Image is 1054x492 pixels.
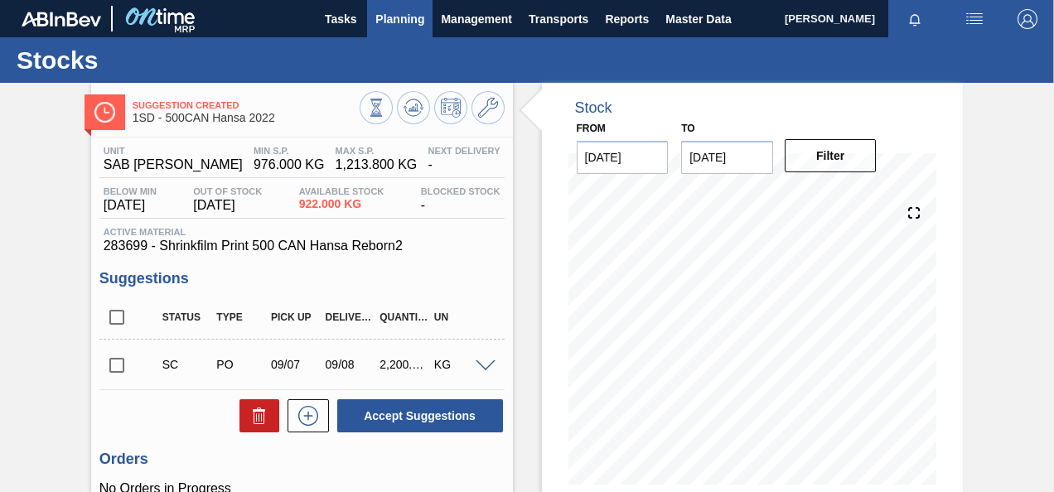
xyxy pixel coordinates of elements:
[133,100,360,110] span: Suggestion Created
[577,123,606,134] label: From
[299,198,384,210] span: 922.000 KG
[17,51,311,70] h1: Stocks
[322,358,380,371] div: 09/08/2025
[428,146,500,156] span: Next Delivery
[424,146,505,172] div: -
[279,399,329,432] div: New suggestion
[322,311,380,323] div: Delivery
[337,399,503,432] button: Accept Suggestions
[212,311,270,323] div: Type
[336,146,418,156] span: MAX S.P.
[1018,9,1037,29] img: Logout
[193,198,262,213] span: [DATE]
[22,12,101,27] img: TNhmsLtSVTkK8tSr43FrP2fwEKptu5GPRR3wAAAABJRU5ErkJggg==
[375,9,424,29] span: Planning
[605,9,649,29] span: Reports
[577,141,669,174] input: mm/dd/yyyy
[104,227,500,237] span: Active Material
[329,398,505,434] div: Accept Suggestions
[193,186,262,196] span: Out Of Stock
[421,186,500,196] span: Blocked Stock
[888,7,941,31] button: Notifications
[267,358,325,371] div: 09/07/2025
[785,139,877,172] button: Filter
[99,451,505,468] h3: Orders
[212,358,270,371] div: Purchase order
[104,198,157,213] span: [DATE]
[575,99,612,117] div: Stock
[965,9,984,29] img: userActions
[336,157,418,172] span: 1,213.800 KG
[665,9,731,29] span: Master Data
[104,186,157,196] span: Below Min
[231,399,279,432] div: Delete Suggestions
[375,358,433,371] div: 2,200.000
[104,157,243,172] span: SAB [PERSON_NAME]
[158,358,216,371] div: Suggestion Created
[133,112,360,124] span: 1SD - 500CAN Hansa 2022
[360,91,393,124] button: Stocks Overview
[158,311,216,323] div: Status
[322,9,359,29] span: Tasks
[254,157,324,172] span: 976.000 KG
[254,146,324,156] span: MIN S.P.
[299,186,384,196] span: Available Stock
[104,239,500,253] span: 283699 - Shrinkfilm Print 500 CAN Hansa Reborn2
[441,9,512,29] span: Management
[430,311,488,323] div: UN
[267,311,325,323] div: Pick up
[94,102,115,123] img: Ícone
[430,358,488,371] div: KG
[99,270,505,287] h3: Suggestions
[681,141,773,174] input: mm/dd/yyyy
[375,311,433,323] div: Quantity
[104,146,243,156] span: Unit
[417,186,505,213] div: -
[471,91,505,124] button: Go to Master Data / General
[397,91,430,124] button: Update Chart
[681,123,694,134] label: to
[434,91,467,124] button: Schedule Inventory
[529,9,588,29] span: Transports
